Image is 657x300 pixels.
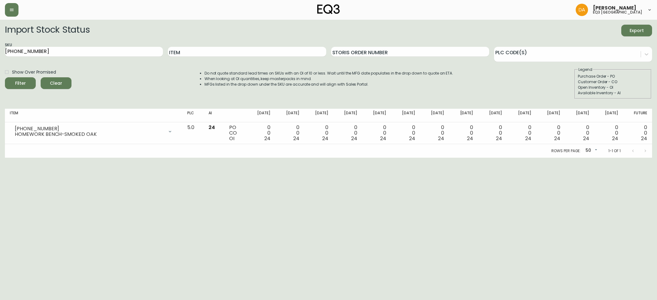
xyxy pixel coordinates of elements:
span: 24 [583,135,589,142]
span: 24 [438,135,444,142]
span: [PERSON_NAME] [593,6,636,10]
img: logo [317,4,340,14]
span: Export [626,27,647,34]
div: 0 0 [280,125,299,141]
div: 0 0 [367,125,386,141]
th: Future [623,109,652,122]
span: 24 [525,135,531,142]
div: PO CO [229,125,241,141]
div: HOMEWORK BENCH-SMOKED OAK [15,132,164,137]
span: 24 [293,135,299,142]
th: [DATE] [246,109,275,122]
button: Clear [41,77,71,89]
div: [PHONE_NUMBER] [15,126,164,132]
p: 1-1 of 1 [608,148,621,154]
div: 0 0 [512,125,531,141]
div: 0 0 [396,125,415,141]
div: 0 0 [628,125,647,141]
th: [DATE] [536,109,565,122]
td: 5.0 [182,122,204,144]
span: Clear [46,79,67,87]
span: 24 [322,135,328,142]
img: dd1a7e8db21a0ac8adbf82b84ca05374 [576,4,588,16]
h2: Import Stock Status [5,25,90,36]
th: [DATE] [507,109,536,122]
th: [DATE] [420,109,449,122]
div: Purchase Order - PO [578,74,648,79]
div: 0 0 [570,125,589,141]
div: 50 [583,146,598,156]
th: AI [204,109,224,122]
th: [DATE] [304,109,333,122]
div: 0 0 [309,125,328,141]
div: Customer Order - CO [578,79,648,85]
th: PLC [182,109,204,122]
span: 24 [612,135,618,142]
span: 24 [351,135,357,142]
legend: Legend [578,67,593,72]
span: OI [229,135,234,142]
th: [DATE] [275,109,304,122]
th: [DATE] [478,109,507,122]
span: 24 [409,135,415,142]
span: 24 [467,135,473,142]
th: [DATE] [594,109,623,122]
button: Export [621,25,652,36]
span: 24 [641,135,647,142]
div: 0 0 [541,125,560,141]
span: 24 [496,135,502,142]
th: [DATE] [362,109,391,122]
div: [PHONE_NUMBER]HOMEWORK BENCH-SMOKED OAK [10,125,177,138]
div: 0 0 [599,125,618,141]
th: [DATE] [565,109,594,122]
span: 24 [554,135,560,142]
div: 0 0 [454,125,473,141]
div: 0 0 [483,125,502,141]
th: [DATE] [333,109,362,122]
button: Filter [5,77,36,89]
div: Available Inventory - AI [578,90,648,96]
p: Rows per page: [551,148,581,154]
li: Do not quote standard lead times on SKUs with an OI of 10 or less. Wait until the MFG date popula... [205,71,453,76]
span: Show Over Promised [12,69,56,75]
h5: eq3 [GEOGRAPHIC_DATA] [593,10,642,14]
li: When looking at OI quantities, keep masterpacks in mind. [205,76,453,82]
span: 24 [264,135,270,142]
div: 0 0 [338,125,357,141]
div: Open Inventory - OI [578,85,648,90]
th: Item [5,109,182,122]
th: [DATE] [449,109,478,122]
li: MFGs listed in the drop down under the SKU are accurate and will align with Sales Portal. [205,82,453,87]
span: 24 [209,124,215,131]
div: 0 0 [251,125,270,141]
span: 24 [380,135,386,142]
div: 0 0 [425,125,444,141]
th: [DATE] [391,109,420,122]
